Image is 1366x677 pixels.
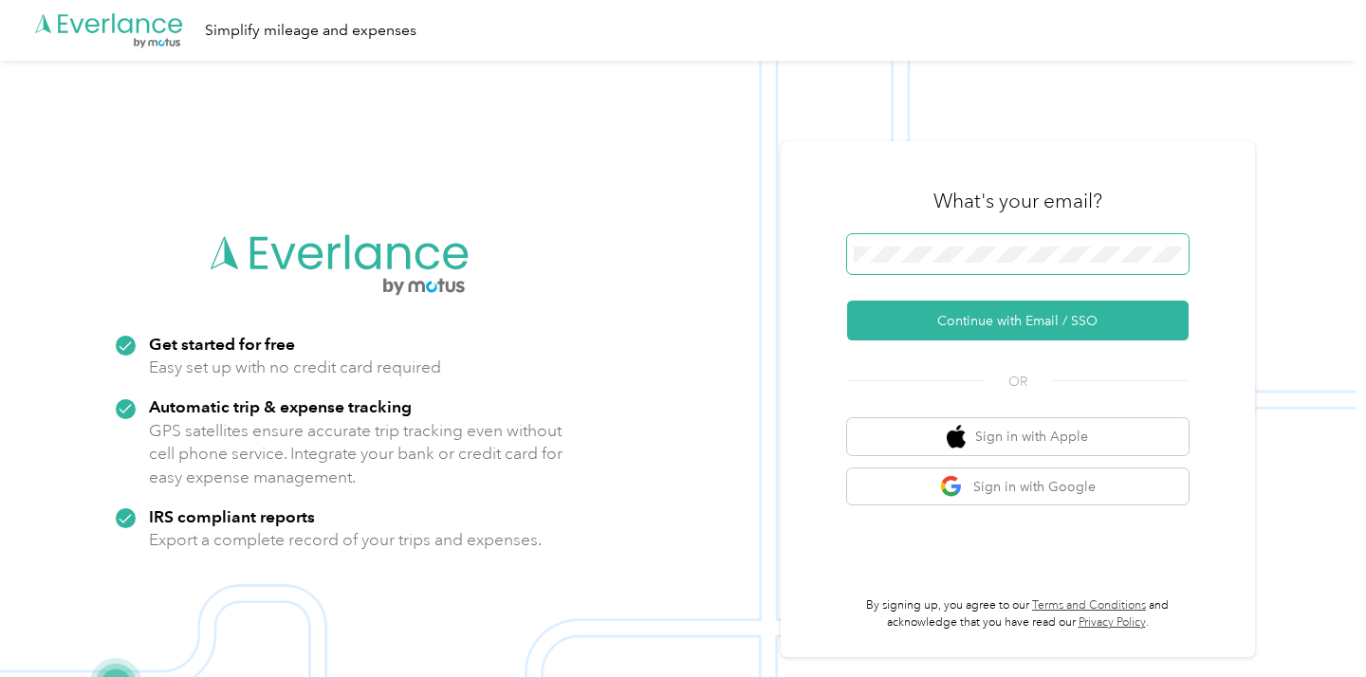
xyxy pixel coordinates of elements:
button: apple logoSign in with Apple [847,418,1189,455]
button: Continue with Email / SSO [847,301,1189,340]
a: Privacy Policy [1079,615,1146,630]
span: OR [985,372,1051,392]
a: Terms and Conditions [1032,598,1146,613]
strong: IRS compliant reports [149,506,315,526]
div: Simplify mileage and expenses [205,19,416,43]
strong: Get started for free [149,334,295,354]
img: google logo [940,475,964,499]
img: apple logo [947,425,966,448]
strong: Automatic trip & expense tracking [149,396,412,416]
p: Export a complete record of your trips and expenses. [149,528,542,552]
p: GPS satellites ensure accurate trip tracking even without cell phone service. Integrate your bank... [149,419,563,489]
h3: What's your email? [933,188,1102,214]
p: Easy set up with no credit card required [149,356,441,379]
p: By signing up, you agree to our and acknowledge that you have read our . [847,597,1189,631]
button: google logoSign in with Google [847,468,1189,505]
